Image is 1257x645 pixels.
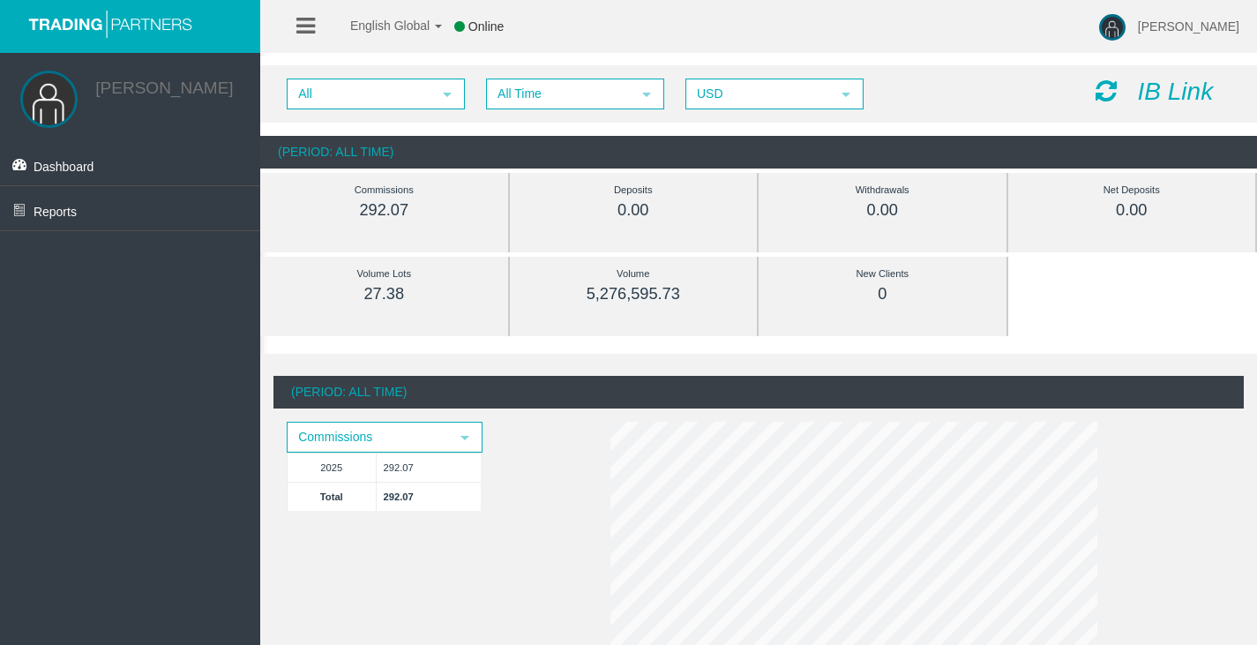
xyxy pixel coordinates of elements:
[1138,19,1239,34] span: [PERSON_NAME]
[488,80,631,108] span: All Time
[376,482,481,511] td: 292.07
[300,200,468,221] div: 292.07
[34,205,77,219] span: Reports
[839,87,853,101] span: select
[458,431,472,445] span: select
[288,424,449,451] span: Commissions
[1048,200,1216,221] div: 0.00
[798,200,967,221] div: 0.00
[273,376,1244,409] div: (Period: All Time)
[550,200,718,221] div: 0.00
[288,482,377,511] td: Total
[550,264,718,284] div: Volume
[1096,79,1117,103] i: Reload Dashboard
[640,87,654,101] span: select
[440,87,454,101] span: select
[300,284,468,304] div: 27.38
[1099,14,1126,41] img: user-image
[34,160,94,174] span: Dashboard
[550,180,718,200] div: Deposits
[1138,78,1214,105] i: IB Link
[260,136,1257,169] div: (Period: All Time)
[1048,180,1216,200] div: Net Deposits
[798,180,967,200] div: Withdrawals
[327,19,430,33] span: English Global
[468,19,504,34] span: Online
[300,264,468,284] div: Volume Lots
[95,79,233,97] a: [PERSON_NAME]
[687,80,830,108] span: USD
[376,453,481,482] td: 292.07
[22,9,198,38] img: logo.svg
[288,80,431,108] span: All
[798,264,967,284] div: New Clients
[550,284,718,304] div: 5,276,595.73
[798,284,967,304] div: 0
[288,453,377,482] td: 2025
[300,180,468,200] div: Commissions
